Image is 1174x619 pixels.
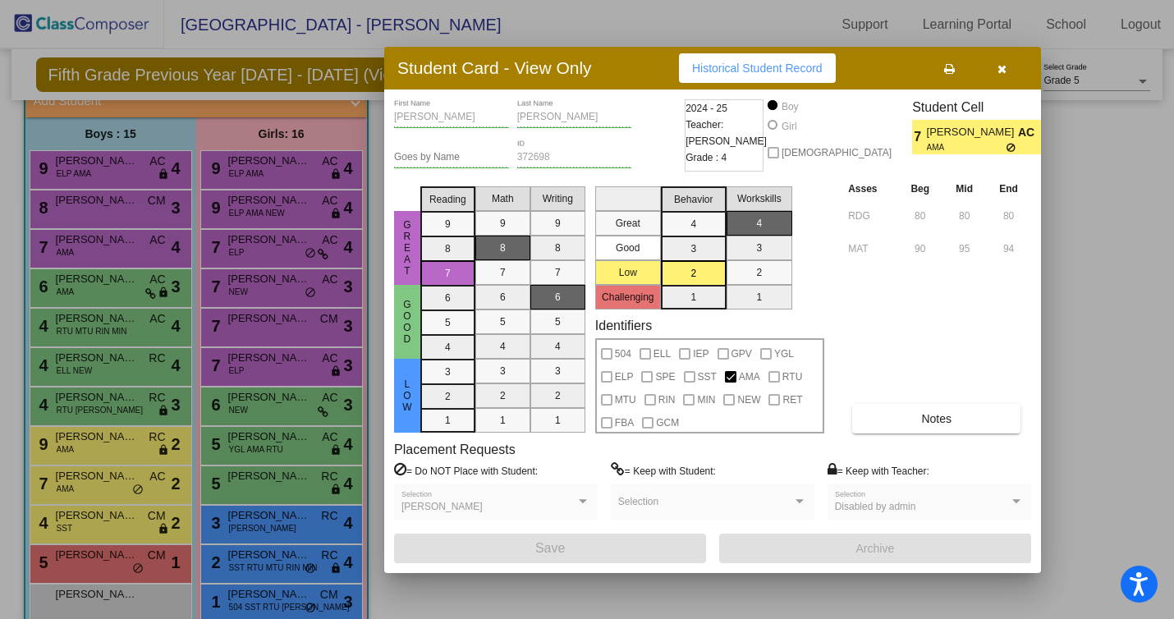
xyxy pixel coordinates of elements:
[1018,124,1041,141] span: AC
[927,124,1018,141] span: [PERSON_NAME]
[1041,127,1055,147] span: 2
[927,141,1007,154] span: AMA
[942,180,986,198] th: Mid
[912,99,1055,115] h3: Student Cell
[986,180,1031,198] th: End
